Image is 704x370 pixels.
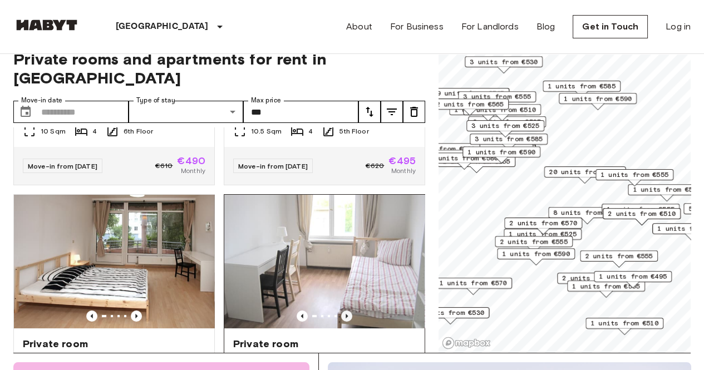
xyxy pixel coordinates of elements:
[548,81,616,91] span: 1 units from €585
[23,351,205,362] span: [STREET_ADDRESS]
[573,15,648,38] a: Get in Touch
[436,99,504,109] span: 2 units from €565
[381,101,403,123] button: tune
[13,50,425,87] span: Private rooms and apartments for rent in [GEOGRAPHIC_DATA]
[458,91,536,108] div: Map marker
[436,88,504,98] span: 9 units from €545
[403,144,475,154] span: 12 units from €570
[28,162,97,170] span: Move-in from [DATE]
[470,57,538,67] span: 3 units from €530
[585,318,663,335] div: Map marker
[467,147,535,157] span: 1 units from €590
[297,310,308,322] button: Previous image
[564,93,632,103] span: 1 units from €590
[599,272,667,282] span: 1 units from €495
[602,204,680,221] div: Map marker
[358,101,381,123] button: tune
[439,36,691,353] canvas: Map
[471,121,539,131] span: 3 units from €525
[439,278,507,288] span: 1 units from €570
[14,101,37,123] button: Choose date
[567,280,645,298] div: Map marker
[536,20,555,33] a: Blog
[608,209,676,219] span: 2 units from €510
[500,236,568,246] span: 2 units from €555
[388,156,416,166] span: €495
[177,156,205,166] span: €490
[181,166,205,176] span: Monthly
[131,310,142,322] button: Previous image
[308,126,313,136] span: 4
[116,20,209,33] p: [GEOGRAPHIC_DATA]
[136,96,175,105] label: Type of stay
[557,273,635,290] div: Map marker
[544,166,626,184] div: Map marker
[251,96,281,105] label: Max price
[595,169,673,186] div: Map marker
[233,337,298,351] span: Private room
[41,126,66,136] span: 10 Sqm
[411,307,489,324] div: Map marker
[391,166,416,176] span: Monthly
[403,101,425,123] button: tune
[504,229,582,246] div: Map marker
[553,208,621,218] span: 8 units from €575
[398,143,480,160] div: Map marker
[238,162,308,170] span: Move-in from [DATE]
[341,310,352,322] button: Previous image
[603,208,681,225] div: Map marker
[442,337,491,349] a: Mapbox logo
[233,351,416,362] span: [STREET_ADDRESS]
[21,96,62,105] label: Move-in date
[390,20,444,33] a: For Business
[366,161,385,171] span: €620
[466,120,544,137] div: Map marker
[13,19,80,31] img: Habyt
[431,98,509,116] div: Map marker
[666,20,691,33] a: Log in
[124,126,153,136] span: 6th Floor
[461,20,519,33] a: For Landlords
[86,310,97,322] button: Previous image
[502,249,570,259] span: 1 units from €590
[465,56,543,73] div: Map marker
[590,318,658,328] span: 1 units from €510
[572,281,640,291] span: 1 units from €565
[548,207,626,224] div: Map marker
[497,248,575,265] div: Map marker
[416,308,484,318] span: 3 units from €530
[251,126,282,136] span: 10.5 Sqm
[431,88,509,105] div: Map marker
[434,278,512,295] div: Map marker
[562,273,630,283] span: 2 units from €590
[339,126,368,136] span: 5th Floor
[475,134,543,144] span: 3 units from €585
[600,170,668,180] span: 1 units from €555
[346,20,372,33] a: About
[509,218,577,228] span: 2 units from €570
[470,134,548,151] div: Map marker
[468,105,536,115] span: 2 units from €510
[155,161,173,171] span: €610
[14,195,214,328] img: Marketing picture of unit DE-01-240-02M
[504,218,582,235] div: Map marker
[23,337,88,351] span: Private room
[633,185,701,195] span: 1 units from €555
[92,126,97,136] span: 4
[559,93,637,110] div: Map marker
[495,236,573,253] div: Map marker
[549,167,621,177] span: 20 units from €530
[543,81,621,98] div: Map marker
[224,195,425,328] img: Marketing picture of unit DE-01-135-01M
[462,146,540,164] div: Map marker
[585,251,653,261] span: 2 units from €555
[580,250,658,268] div: Map marker
[463,92,531,102] span: 3 units from €555
[594,271,672,288] div: Map marker
[607,204,675,214] span: 1 units from €555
